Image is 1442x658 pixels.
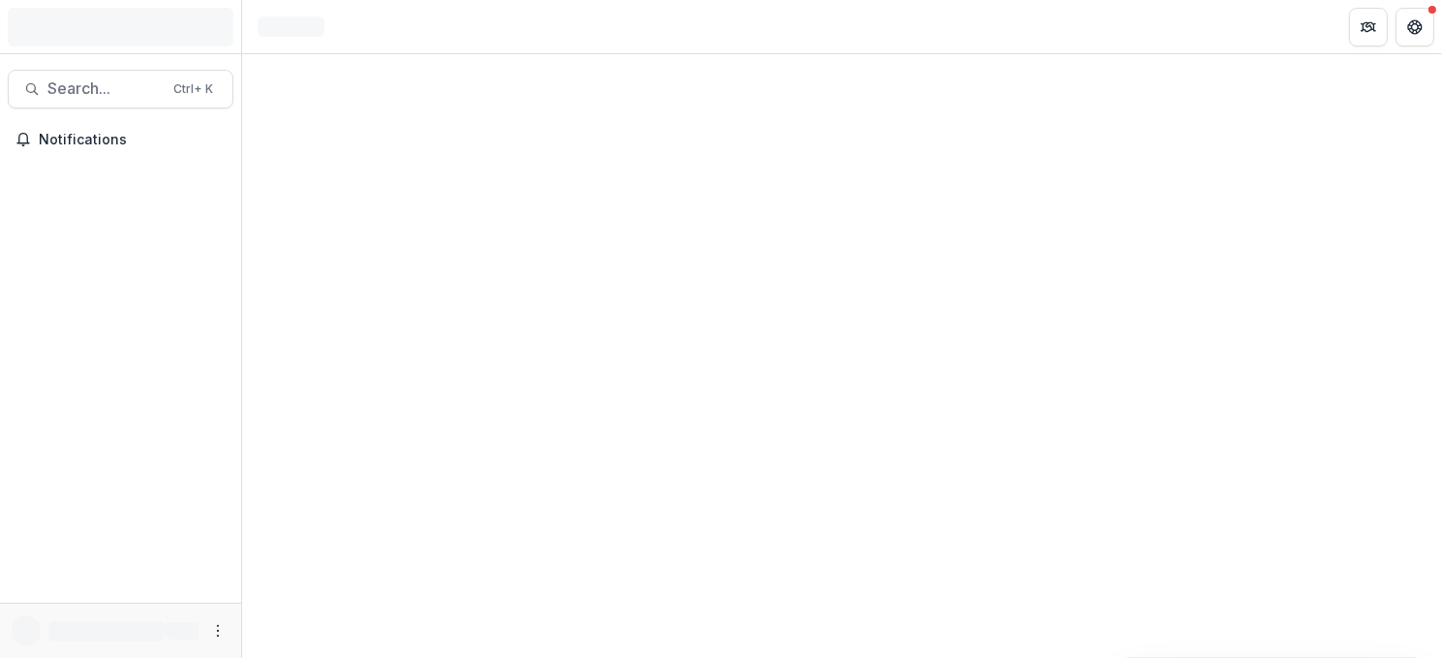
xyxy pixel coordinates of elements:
div: Ctrl + K [169,78,217,100]
button: More [206,619,230,642]
button: Partners [1349,8,1388,47]
span: Notifications [39,132,226,148]
button: Notifications [8,124,233,155]
span: Search... [47,79,162,98]
button: Search... [8,70,233,109]
nav: breadcrumb [250,13,332,41]
button: Get Help [1396,8,1434,47]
